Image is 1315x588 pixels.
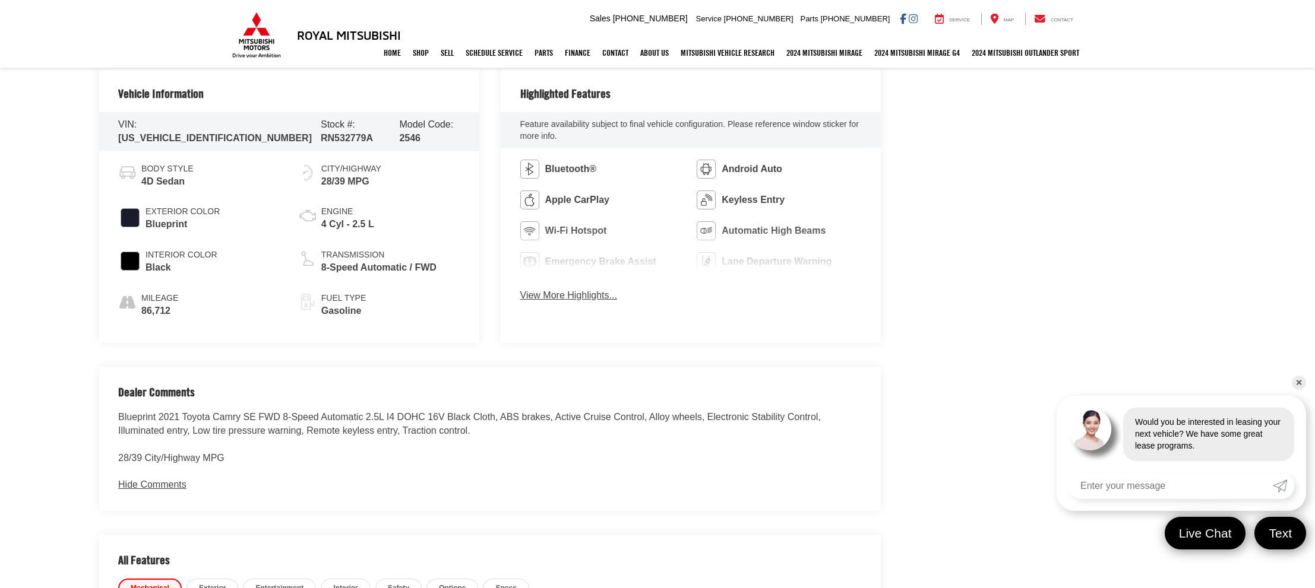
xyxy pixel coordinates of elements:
[697,160,716,179] img: Android Auto
[321,175,381,189] span: 28/39 MPG
[321,249,437,261] span: Transmission
[697,190,716,209] img: Keyless Entry
[900,14,906,23] a: Facebook: Click to visit our Facebook page
[121,208,140,227] span: #191C2A
[1004,17,1014,23] span: Map
[321,293,366,304] span: Fuel Type
[1069,408,1111,450] img: Agent profile photo
[297,28,401,42] h3: Royal Mitsubishi
[800,14,818,23] span: Parts
[121,252,140,271] span: #000000
[966,38,1085,68] a: 2024 Mitsubishi Outlander SPORT
[1123,408,1294,461] div: Would you be interested in leasing your next vehicle? We have some great lease programs.
[321,206,374,218] span: Engine
[520,87,611,100] h2: Highlighted Features
[141,304,178,318] span: 86,712
[529,38,559,68] a: Parts: Opens in a new tab
[1165,517,1246,549] a: Live Chat
[321,218,374,231] span: 4 Cyl - 2.5 L
[118,133,312,143] span: [US_VEHICLE_IDENTIFICATION_NUMBER]
[146,261,217,275] span: Black
[520,221,539,240] img: Wi-Fi Hotspot
[146,249,217,261] span: Interior Color
[724,14,794,23] span: [PHONE_NUMBER]
[949,17,970,23] span: Service
[520,119,859,141] span: Feature availability subject to final vehicle configuration. Please reference window sticker for ...
[590,14,611,23] span: Sales
[321,304,366,318] span: Gasoline
[780,38,868,68] a: 2024 Mitsubishi Mirage
[321,261,437,275] span: 8-Speed Automatic / FWD
[399,119,453,129] span: Model Code:
[99,535,881,579] h2: All Features
[1051,17,1073,23] span: Contact
[118,478,186,492] button: Hide Comments
[118,386,862,411] h2: Dealer Comments
[118,119,137,129] span: VIN:
[141,175,194,189] span: 4D Sedan
[460,38,529,68] a: Schedule Service: Opens in a new tab
[1025,13,1082,25] a: Contact
[545,163,596,176] span: Bluetooth®
[596,38,634,68] a: Contact
[675,38,780,68] a: Mitsubishi Vehicle Research
[321,119,355,129] span: Stock #:
[696,14,722,23] span: Service
[141,163,194,175] span: Body Style
[407,38,435,68] a: Shop
[559,38,596,68] a: Finance
[1254,517,1306,549] a: Text
[298,163,317,182] img: Fuel Economy
[230,12,283,58] img: Mitsubishi
[141,293,178,304] span: Mileage
[118,411,862,465] div: Blueprint 2021 Toyota Camry SE FWD 8-Speed Automatic 2.5L I4 DOHC 16V Black Cloth, ABS brakes, Ac...
[1273,473,1294,499] a: Submit
[520,289,617,303] button: View More Highlights...
[399,133,421,143] span: 2546
[1173,525,1238,541] span: Live Chat
[520,160,539,179] img: Bluetooth®
[118,87,204,100] h2: Vehicle Information
[926,13,979,25] a: Service
[697,221,716,240] img: Automatic High Beams
[545,193,609,207] span: Apple CarPlay
[146,206,220,218] span: Exterior Color
[321,163,381,175] span: City/Highway
[435,38,460,68] a: Sell
[722,163,782,176] span: Android Auto
[321,133,373,143] span: RN532779A
[634,38,675,68] a: About Us
[981,13,1023,25] a: Map
[1069,473,1273,499] input: Enter your message
[820,14,890,23] span: [PHONE_NUMBER]
[118,293,135,309] i: mileage icon
[722,193,785,207] span: Keyless Entry
[378,38,407,68] a: Home
[613,14,688,23] span: [PHONE_NUMBER]
[1263,525,1298,541] span: Text
[520,190,539,209] img: Apple CarPlay
[868,38,966,68] a: 2024 Mitsubishi Mirage G4
[909,14,918,23] a: Instagram: Click to visit our Instagram page
[146,218,220,231] span: Blueprint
